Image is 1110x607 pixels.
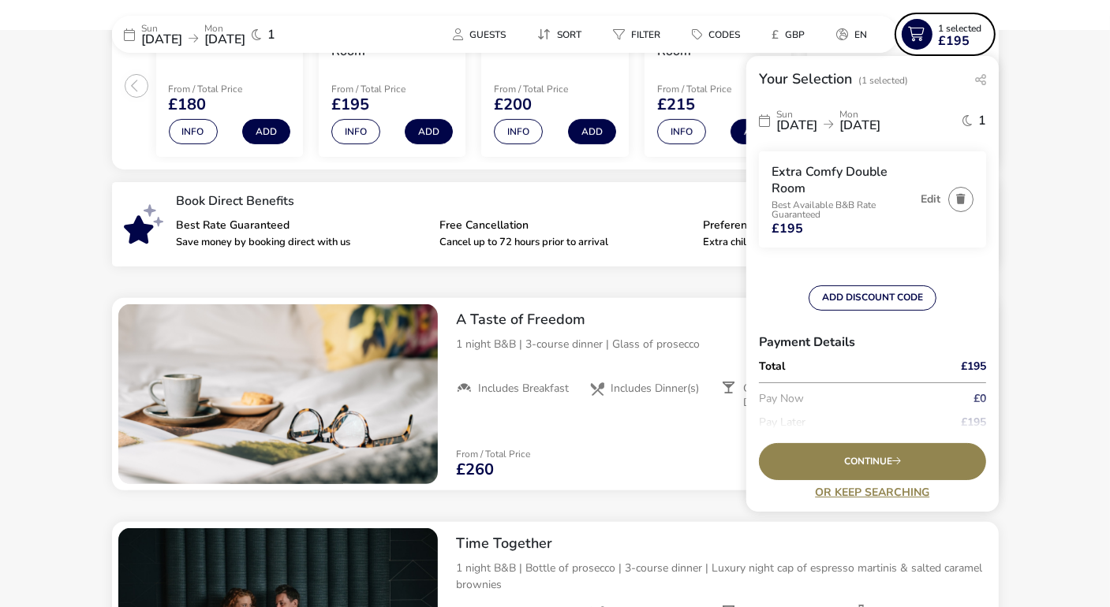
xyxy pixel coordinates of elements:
[441,23,519,46] button: Guests
[921,193,940,205] button: Edit
[743,382,841,410] span: Complimentary Drink
[611,382,699,396] span: Includes Dinner(s)
[331,84,443,94] p: From / Total Price
[205,24,246,33] p: Mon
[457,336,986,352] p: 1 night B&B | 3-course dinner | Glass of prosecco
[978,114,986,127] span: 1
[731,119,779,144] button: Add
[657,119,706,144] button: Info
[637,8,799,164] swiper-slide: 4 / 5
[177,220,428,231] p: Best Rate Guaranteed
[898,16,992,53] button: 1 Selected£195
[809,285,936,311] button: ADD DISCOUNT CODE
[974,393,986,404] span: £0
[939,35,970,47] span: £195
[632,28,661,41] span: Filter
[759,411,940,434] p: Pay Later
[169,119,218,144] button: Info
[759,486,986,498] a: Or Keep Searching
[112,16,349,53] div: Sun[DATE]Mon[DATE]1
[709,28,741,41] span: Codes
[331,119,380,144] button: Info
[759,69,852,88] h2: Your Selection
[759,443,986,480] div: Continue
[494,119,543,144] button: Info
[772,200,913,219] p: Best Available B&B Rate Guaranteed
[601,23,674,46] button: Filter
[786,28,805,41] span: GBP
[525,23,601,46] naf-pibe-menu-bar-item: Sort
[440,237,691,248] p: Cancel up to 72 hours prior to arrival
[772,164,913,197] h3: Extra Comfy Double Room
[118,304,438,484] swiper-slide: 1 / 1
[760,23,824,46] naf-pibe-menu-bar-item: £GBP
[558,28,582,41] span: Sort
[704,237,955,248] p: Extra chill time (subject to availability)
[177,237,428,248] p: Save money by booking direct with us
[772,222,803,235] span: £195
[759,387,940,411] p: Pay Now
[680,23,753,46] button: Codes
[525,23,595,46] button: Sort
[457,311,986,329] h2: A Taste of Freedom
[405,119,453,144] button: Add
[470,28,506,41] span: Guests
[169,84,281,94] p: From / Total Price
[169,97,207,113] span: £180
[331,27,453,60] h3: Extra Comfy Double Room
[268,28,276,41] span: 1
[601,23,680,46] naf-pibe-menu-bar-item: Filter
[844,456,901,467] span: Continue
[568,119,616,144] button: Add
[473,8,636,164] swiper-slide: 3 / 5
[680,23,760,46] naf-pibe-menu-bar-item: Codes
[839,110,880,119] p: Mon
[961,361,986,372] span: £195
[759,323,986,361] h3: Payment Details
[776,110,817,119] p: Sun
[939,22,982,35] span: 1 Selected
[759,361,940,372] p: Total
[759,102,986,139] div: Sun[DATE]Mon[DATE]1
[441,23,525,46] naf-pibe-menu-bar-item: Guests
[824,23,880,46] button: en
[142,24,183,33] p: Sun
[242,119,290,144] button: Add
[457,449,531,459] p: From / Total Price
[760,23,818,46] button: £GBP
[855,28,868,41] span: en
[457,560,986,593] p: 1 night B&B | Bottle of prosecco | 3-course dinner | Luxury night cap of espresso martinis & salt...
[657,97,695,113] span: £215
[961,417,986,428] span: £195
[898,16,999,53] naf-pibe-menu-bar-item: 1 Selected£195
[177,195,967,207] p: Book Direct Benefits
[331,97,369,113] span: £195
[479,382,570,396] span: Includes Breakfast
[457,534,986,553] h2: Time Together
[205,31,246,48] span: [DATE]
[494,84,606,94] p: From / Total Price
[311,8,473,164] swiper-slide: 2 / 5
[839,117,880,134] span: [DATE]
[657,27,779,60] h3: Luxury Loft Double Room
[824,23,887,46] naf-pibe-menu-bar-item: en
[858,74,908,87] span: (1 Selected)
[772,27,779,43] i: £
[657,84,769,94] p: From / Total Price
[494,97,532,113] span: £200
[444,298,999,423] div: A Taste of Freedom1 night B&B | 3-course dinner | Glass of proseccoIncludes BreakfastIncludes Din...
[440,220,691,231] p: Free Cancellation
[704,220,955,231] p: Preferential Check-in
[142,31,183,48] span: [DATE]
[776,117,817,134] span: [DATE]
[148,8,311,164] swiper-slide: 1 / 5
[457,462,495,478] span: £260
